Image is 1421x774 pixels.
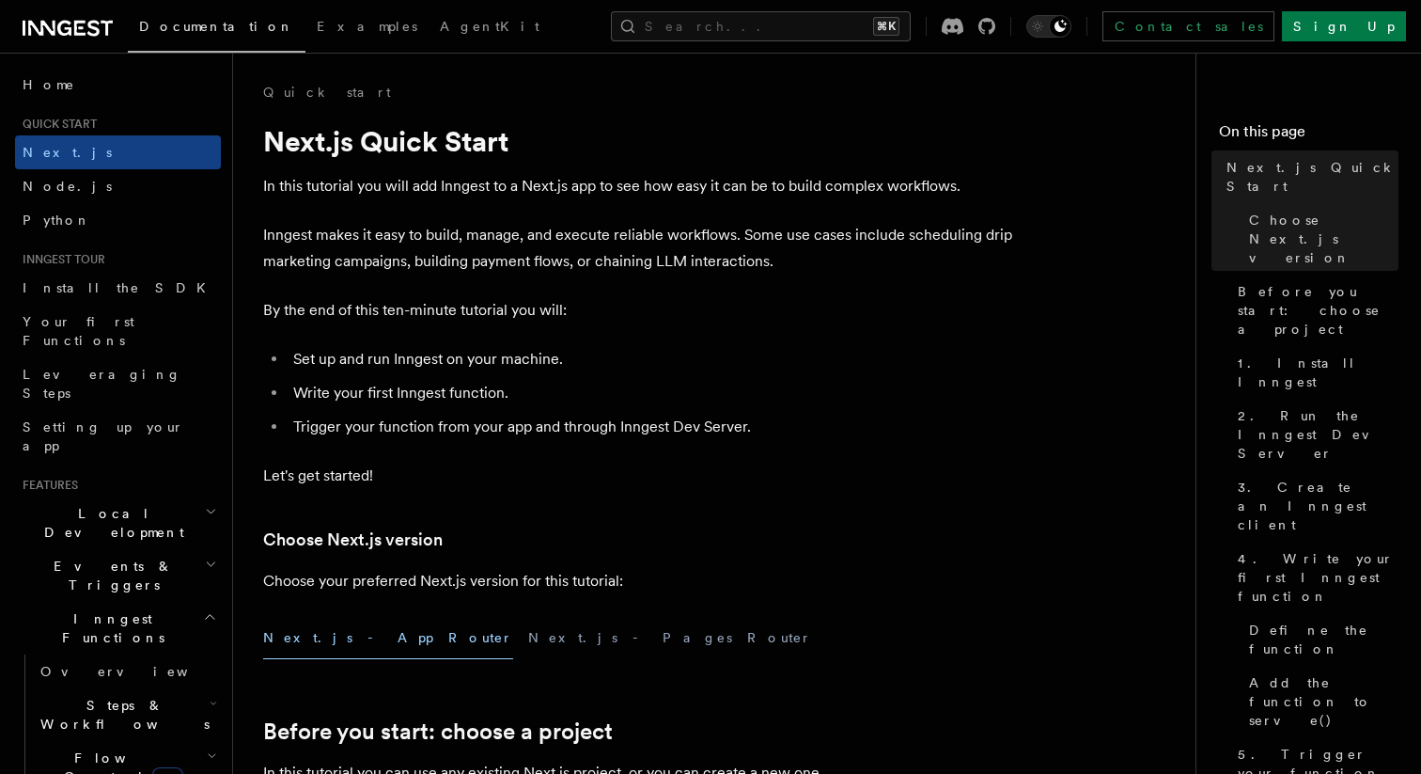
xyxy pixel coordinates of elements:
span: Inngest Functions [15,609,203,647]
a: Quick start [263,83,391,102]
span: Node.js [23,179,112,194]
a: Home [15,68,221,102]
a: Node.js [15,169,221,203]
a: 1. Install Inngest [1230,346,1398,399]
button: Inngest Functions [15,602,221,655]
span: Before you start: choose a project [1238,282,1398,339]
button: Toggle dark mode [1026,15,1071,38]
a: Next.js Quick Start [1219,150,1398,203]
h4: On this page [1219,120,1398,150]
a: Add the function to serve() [1241,666,1398,737]
a: Contact sales [1102,11,1274,41]
span: 2. Run the Inngest Dev Server [1238,406,1398,463]
span: Overview [40,664,234,679]
a: AgentKit [429,6,551,51]
span: Features [15,478,78,493]
li: Trigger your function from your app and through Inngest Dev Server. [288,414,1015,440]
button: Next.js - App Router [263,617,513,659]
a: Install the SDK [15,271,221,305]
a: Documentation [128,6,305,53]
span: Choose Next.js version [1249,211,1398,267]
span: Add the function to serve() [1249,673,1398,730]
h1: Next.js Quick Start [263,124,1015,158]
span: Your first Functions [23,314,134,348]
button: Next.js - Pages Router [528,617,812,659]
p: Let's get started! [263,463,1015,489]
button: Search...⌘K [611,11,911,41]
span: Setting up your app [23,419,184,453]
button: Steps & Workflows [33,688,221,741]
span: Documentation [139,19,294,34]
a: Sign Up [1282,11,1406,41]
li: Set up and run Inngest on your machine. [288,346,1015,372]
a: 2. Run the Inngest Dev Server [1230,399,1398,470]
span: AgentKit [440,19,539,34]
p: By the end of this ten-minute tutorial you will: [263,297,1015,324]
span: 4. Write your first Inngest function [1238,549,1398,606]
span: Next.js [23,145,112,160]
p: In this tutorial you will add Inngest to a Next.js app to see how easy it can be to build complex... [263,173,1015,199]
button: Events & Triggers [15,549,221,602]
a: Leveraging Steps [15,357,221,410]
span: Define the function [1249,621,1398,658]
span: Events & Triggers [15,557,205,594]
a: Python [15,203,221,237]
a: Examples [305,6,429,51]
span: Local Development [15,504,205,542]
a: Define the function [1241,613,1398,666]
a: Choose Next.js version [1241,203,1398,275]
span: Install the SDK [23,280,217,295]
a: Before you start: choose a project [263,719,613,745]
a: Your first Functions [15,305,221,357]
span: Leveraging Steps [23,367,181,401]
span: Inngest tour [15,252,105,267]
li: Write your first Inngest function. [288,380,1015,406]
p: Inngest makes it easy to build, manage, and execute reliable workflows. Some use cases include sc... [263,222,1015,275]
p: Choose your preferred Next.js version for this tutorial: [263,568,1015,594]
span: Examples [317,19,417,34]
span: Next.js Quick Start [1226,158,1398,196]
a: 4. Write your first Inngest function [1230,542,1398,613]
button: Local Development [15,497,221,549]
a: 3. Create an Inngest client [1230,470,1398,542]
kbd: ⌘K [873,17,899,36]
span: Steps & Workflows [33,696,210,734]
span: Quick start [15,117,97,132]
span: Python [23,213,91,228]
a: Overview [33,655,221,688]
a: Choose Next.js version [263,527,443,553]
span: 3. Create an Inngest client [1238,478,1398,534]
a: Next.js [15,135,221,169]
span: 1. Install Inngest [1238,354,1398,391]
span: Home [23,75,75,94]
a: Setting up your app [15,410,221,463]
a: Before you start: choose a project [1230,275,1398,346]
